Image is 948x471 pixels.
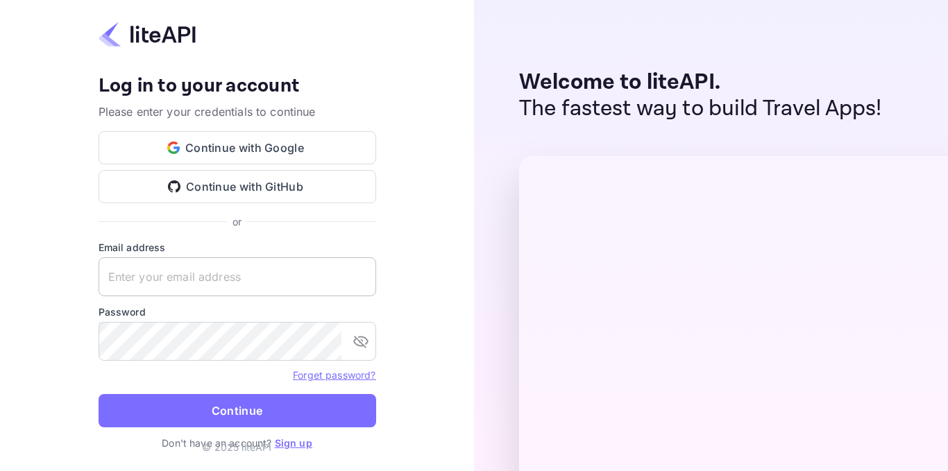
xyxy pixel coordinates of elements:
[293,369,375,381] a: Forget password?
[99,103,376,120] p: Please enter your credentials to continue
[99,240,376,255] label: Email address
[202,440,271,454] p: © 2025 liteAPI
[99,170,376,203] button: Continue with GitHub
[275,437,312,449] a: Sign up
[293,368,375,382] a: Forget password?
[347,327,375,355] button: toggle password visibility
[99,394,376,427] button: Continue
[99,74,376,99] h4: Log in to your account
[99,305,376,319] label: Password
[99,21,196,48] img: liteapi
[519,69,882,96] p: Welcome to liteAPI.
[99,436,376,450] p: Don't have an account?
[99,257,376,296] input: Enter your email address
[232,214,242,229] p: or
[99,131,376,164] button: Continue with Google
[519,96,882,122] p: The fastest way to build Travel Apps!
